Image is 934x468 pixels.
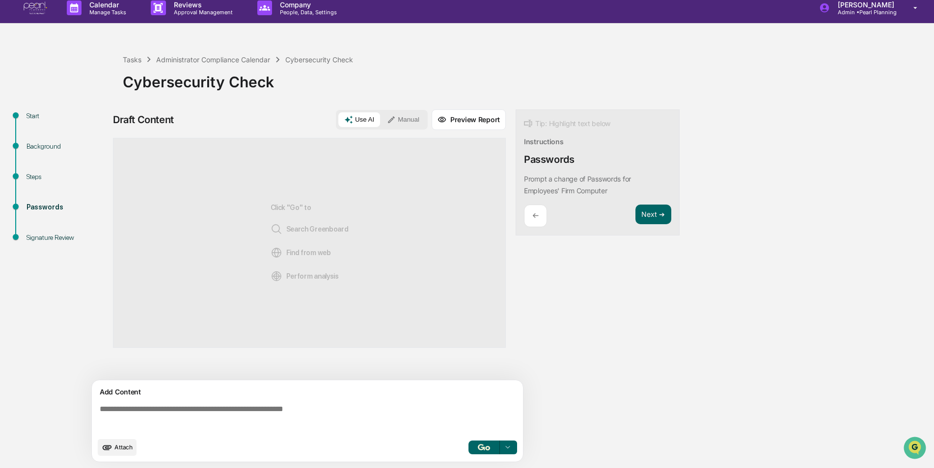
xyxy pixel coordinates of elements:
div: Steps [27,172,107,182]
button: Preview Report [432,109,506,130]
div: Start new chat [33,75,161,85]
button: Manual [381,112,425,127]
button: Start new chat [167,78,179,90]
button: Use AI [338,112,380,127]
button: Next ➔ [635,205,671,225]
div: Administrator Compliance Calendar [156,55,270,64]
div: Instructions [524,137,564,146]
span: Perform analysis [271,270,339,282]
img: Go [478,444,490,450]
div: Start [27,111,107,121]
img: logo [24,1,47,15]
img: 1746055101610-c473b297-6a78-478c-a979-82029cc54cd1 [10,75,27,93]
p: Manage Tasks [82,9,131,16]
div: We're available if you need us! [33,85,124,93]
img: Analysis [271,270,282,282]
span: Preclearance [20,124,63,133]
p: Company [272,0,342,9]
div: Signature Review [27,233,107,243]
div: 🖐️ [10,125,18,132]
div: Cybersecurity Check [285,55,353,64]
p: Calendar [82,0,131,9]
p: How can we help? [10,21,179,36]
span: Data Lookup [20,142,62,152]
div: Tasks [123,55,141,64]
div: Tip: Highlight text below [524,118,610,130]
button: Go [468,441,500,454]
p: Reviews [166,0,238,9]
span: Search Greenboard [271,223,349,235]
div: Draft Content [113,114,174,126]
a: 🔎Data Lookup [6,138,66,156]
div: Add Content [98,386,517,398]
span: Attestations [81,124,122,133]
div: 🗄️ [71,125,79,132]
div: Cybersecurity Check [123,65,929,91]
img: Web [271,247,282,259]
span: Attach [114,443,133,451]
div: Passwords [524,154,574,165]
a: 🗄️Attestations [67,120,126,137]
div: Passwords [27,202,107,212]
a: Powered byPylon [69,166,119,174]
button: upload document [98,439,137,456]
span: Pylon [98,166,119,174]
div: Background [27,141,107,152]
p: Approval Management [166,9,238,16]
p: People, Data, Settings [272,9,342,16]
img: Search [271,223,282,235]
a: 🖐️Preclearance [6,120,67,137]
iframe: Open customer support [903,436,929,462]
p: ← [532,211,539,220]
p: Admin • Pearl Planning [830,9,899,16]
span: Find from web [271,247,331,259]
div: 🔎 [10,143,18,151]
p: Prompt a change of Passwords for Employees' Firm Computer [524,175,631,195]
div: Click "Go" to [271,154,349,332]
p: [PERSON_NAME] [830,0,899,9]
